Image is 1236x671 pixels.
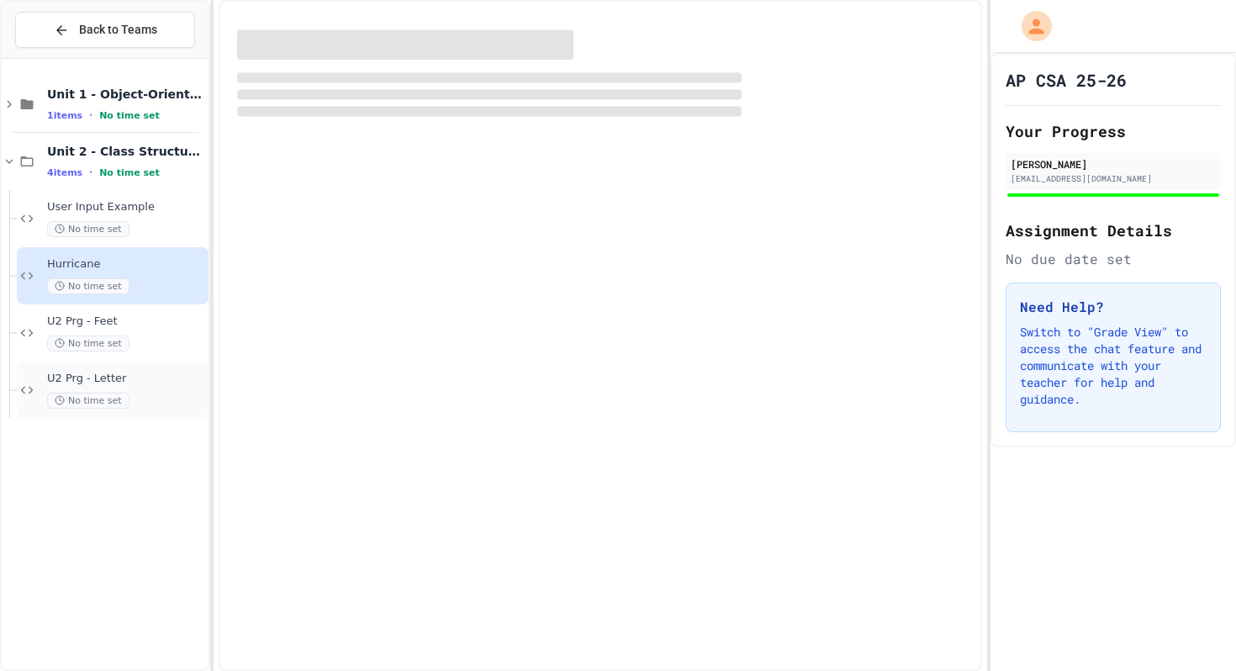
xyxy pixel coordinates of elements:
[99,110,160,121] span: No time set
[47,144,205,159] span: Unit 2 - Class Structure and Design
[1006,68,1127,92] h1: AP CSA 25-26
[99,167,160,178] span: No time set
[47,87,205,102] span: Unit 1 - Object-Oriented Programming
[47,393,129,409] span: No time set
[1011,156,1216,172] div: [PERSON_NAME]
[47,200,205,214] span: User Input Example
[1006,219,1221,242] h2: Assignment Details
[47,278,129,294] span: No time set
[47,372,205,386] span: U2 Prg - Letter
[1020,297,1207,317] h3: Need Help?
[1006,119,1221,143] h2: Your Progress
[47,221,129,237] span: No time set
[79,21,157,39] span: Back to Teams
[15,12,195,48] button: Back to Teams
[1011,172,1216,185] div: [EMAIL_ADDRESS][DOMAIN_NAME]
[47,335,129,351] span: No time set
[47,167,82,178] span: 4 items
[1006,249,1221,269] div: No due date set
[1020,324,1207,408] p: Switch to "Grade View" to access the chat feature and communicate with your teacher for help and ...
[47,257,205,272] span: Hurricane
[47,110,82,121] span: 1 items
[47,314,205,329] span: U2 Prg - Feet
[89,108,92,122] span: •
[1004,7,1056,45] div: My Account
[89,166,92,179] span: •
